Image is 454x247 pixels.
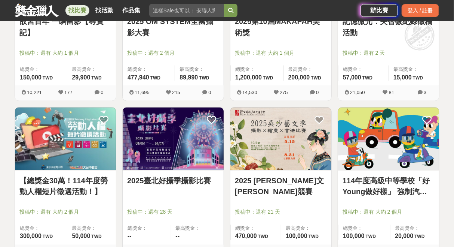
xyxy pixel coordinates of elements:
span: 10,221 [27,90,42,95]
span: 50,000 [72,233,90,240]
span: 0 [101,90,103,95]
input: 這樣Sale也可以： 安聯人壽創意銷售法募集 [149,4,224,17]
span: 21,050 [350,90,365,95]
span: 81 [389,90,394,95]
span: 投稿中：還有 2 個月 [127,49,219,57]
span: 275 [280,90,288,95]
a: 2025 OM SYSTEM全國攝影大賽 [127,16,219,38]
span: TWD [311,75,321,81]
span: TWD [150,75,160,81]
span: 總獎金： [343,225,386,232]
span: 投稿中：還有 21 天 [235,208,327,216]
a: 辦比賽 [361,4,398,17]
span: 0 [208,90,211,95]
a: 【總獎金30萬！114年度勞動人權短片徵選活動！】 [19,175,111,198]
img: Cover Image [15,108,116,170]
span: TWD [258,234,268,240]
span: -- [128,233,132,240]
div: 登入 / 註冊 [402,4,439,17]
span: 總獎金： [235,66,279,73]
a: 故宮百年 一瞬留影【尋寶記】 [19,16,111,38]
span: 477,940 [128,74,149,81]
span: TWD [366,234,376,240]
span: 11,695 [135,90,150,95]
a: 找活動 [92,5,116,16]
span: 最高獎金： [72,225,111,232]
span: 最高獎金： [286,225,327,232]
span: TWD [263,75,273,81]
span: 470,000 [235,233,257,240]
img: Cover Image [230,108,331,170]
span: 100,000 [343,233,365,240]
span: TWD [43,234,53,240]
img: Cover Image [338,108,439,170]
a: 作品集 [119,5,143,16]
span: 150,000 [20,74,42,81]
span: 投稿中：還有 大約 1 個月 [19,49,111,57]
span: 投稿中：還有 大約 1 個月 [235,49,327,57]
span: TWD [199,75,209,81]
span: 最高獎金： [72,66,111,73]
span: 總獎金： [128,66,170,73]
span: 89,990 [180,74,198,81]
a: 記憶微光．失智微紀錄徵稿活動 [343,16,435,38]
span: TWD [43,75,53,81]
span: 最高獎金： [180,66,219,73]
span: 29,900 [72,74,90,81]
span: TWD [91,234,101,240]
span: 最高獎金： [176,225,220,232]
span: 177 [64,90,73,95]
span: 100,000 [286,233,307,240]
span: 總獎金： [20,225,62,232]
span: 投稿中：還有 大約 2 個月 [19,208,111,216]
span: 200,000 [288,74,310,81]
span: TWD [362,75,372,81]
span: 投稿中：還有 大約 2 個月 [343,208,435,216]
a: 114年度高級中等學校「好Young做好樣」 強制汽車責任保險宣導短片徵選活動 [343,175,435,198]
span: 57,000 [343,74,361,81]
span: 總獎金： [20,66,62,73]
span: 總獎金： [235,225,276,232]
span: 300,000 [20,233,42,240]
span: 20,000 [395,233,413,240]
span: TWD [309,234,319,240]
a: 2025臺北好攝季攝影比賽 [127,175,219,186]
span: 投稿中：還有 2 天 [343,49,435,57]
a: 2025 [PERSON_NAME]文[PERSON_NAME]競賽 [235,175,327,198]
span: 最高獎金： [393,66,435,73]
span: 14,530 [242,90,257,95]
span: 投稿中：還有 28 天 [127,208,219,216]
img: Cover Image [123,108,224,170]
span: TWD [413,75,423,81]
span: 15,000 [393,74,412,81]
span: 215 [172,90,180,95]
span: 總獎金： [343,66,384,73]
span: TWD [91,75,101,81]
a: 2025第10屆MAKAPAH美術獎 [235,16,327,38]
span: 1,200,000 [235,74,262,81]
span: -- [176,233,180,240]
span: 最高獎金： [395,225,435,232]
span: 3 [424,90,426,95]
span: 總獎金： [128,225,166,232]
span: TWD [414,234,424,240]
span: 0 [316,90,319,95]
span: 最高獎金： [288,66,327,73]
a: 找比賽 [65,5,89,16]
